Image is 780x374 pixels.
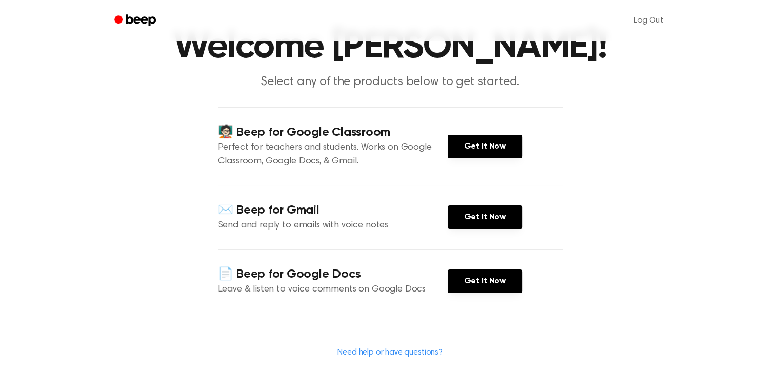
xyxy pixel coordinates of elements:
h4: ✉️ Beep for Gmail [218,202,448,219]
h1: Welcome [PERSON_NAME]! [128,29,653,66]
a: Get It Now [448,135,522,158]
a: Beep [107,11,165,31]
p: Perfect for teachers and students. Works on Google Classroom, Google Docs, & Gmail. [218,141,448,169]
a: Log Out [624,8,673,33]
h4: 📄 Beep for Google Docs [218,266,448,283]
a: Need help or have questions? [337,348,443,357]
p: Send and reply to emails with voice notes [218,219,448,233]
a: Get It Now [448,205,522,229]
a: Get It Now [448,269,522,293]
p: Select any of the products below to get started. [193,74,587,91]
p: Leave & listen to voice comments on Google Docs [218,283,448,297]
h4: 🧑🏻‍🏫 Beep for Google Classroom [218,124,448,141]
